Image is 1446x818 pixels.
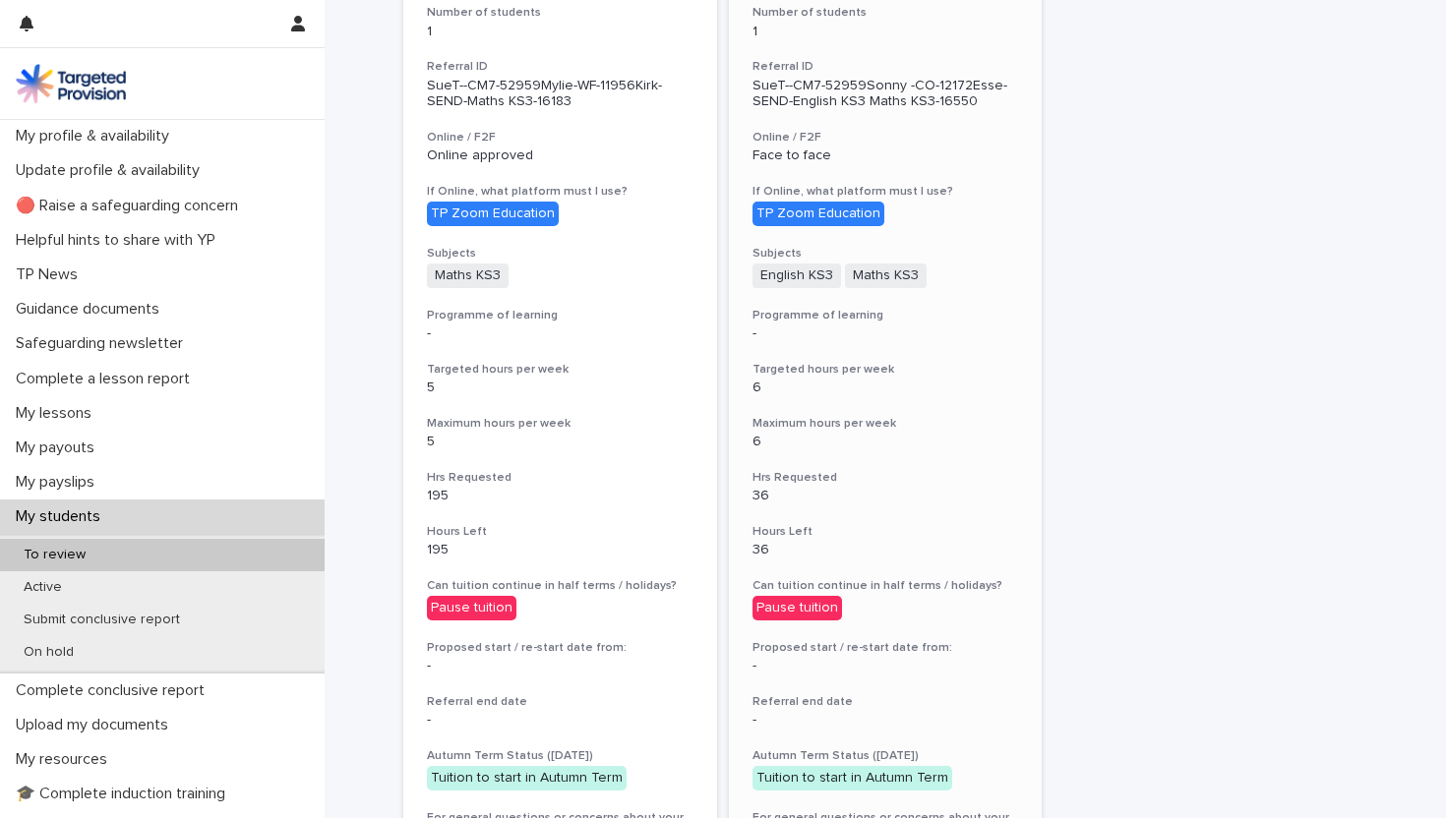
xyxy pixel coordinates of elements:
[427,578,693,594] h3: Can tuition continue in half terms / holidays?
[8,438,110,457] p: My payouts
[8,161,215,180] p: Update profile & availability
[753,202,884,226] div: TP Zoom Education
[753,263,841,288] span: English KS3
[427,362,693,378] h3: Targeted hours per week
[427,325,693,342] p: -
[753,470,1019,486] h3: Hrs Requested
[427,712,693,729] p: -
[8,300,175,319] p: Guidance documents
[427,640,693,656] h3: Proposed start / re-start date from:
[753,78,1019,111] p: SueT--CM7-52959Sonny -CO-12172Esse-SEND-English KS3 Maths KS3-16550
[8,197,254,215] p: 🔴 Raise a safeguarding concern
[753,147,1019,164] p: Face to face
[16,64,126,103] img: M5nRWzHhSzIhMunXDL62
[427,470,693,486] h3: Hrs Requested
[427,78,693,111] p: SueT--CM7-52959Mylie-WF-11956Kirk-SEND-Maths KS3-16183
[427,202,559,226] div: TP Zoom Education
[427,5,693,21] h3: Number of students
[427,246,693,262] h3: Subjects
[8,612,196,628] p: Submit conclusive report
[845,263,927,288] span: Maths KS3
[427,488,693,504] p: 195
[427,658,693,674] p: -
[427,147,693,164] p: Online approved
[753,246,1019,262] h3: Subjects
[427,694,693,710] h3: Referral end date
[8,547,101,563] p: To review
[427,416,693,432] h3: Maximum hours per week
[753,380,1019,396] p: 6
[8,265,93,284] p: TP News
[8,681,220,700] p: Complete conclusive report
[427,766,627,790] div: Tuition to start in Autumn Term
[8,716,184,734] p: Upload my documents
[753,596,842,620] div: Pause tuition
[427,596,516,620] div: Pause tuition
[753,59,1019,75] h3: Referral ID
[427,130,693,146] h3: Online / F2F
[753,766,952,790] div: Tuition to start in Autumn Term
[753,658,1019,674] p: -
[427,308,693,323] h3: Programme of learning
[427,542,693,558] p: 195
[8,507,116,526] p: My students
[753,184,1019,200] h3: If Online, what platform must I use?
[427,380,693,396] p: 5
[753,325,1019,342] p: -
[753,130,1019,146] h3: Online / F2F
[8,231,231,250] p: Helpful hints to share with YP
[427,184,693,200] h3: If Online, what platform must I use?
[8,370,206,388] p: Complete a lesson report
[427,434,693,450] p: 5
[753,308,1019,323] h3: Programme of learning
[8,334,199,353] p: Safeguarding newsletter
[753,416,1019,432] h3: Maximum hours per week
[8,404,107,423] p: My lessons
[427,263,509,288] span: Maths KS3
[8,750,123,769] p: My resources
[753,434,1019,450] p: 6
[8,127,185,146] p: My profile & availability
[427,524,693,540] h3: Hours Left
[8,785,241,803] p: 🎓 Complete induction training
[8,473,110,492] p: My payslips
[427,24,693,40] p: 1
[753,488,1019,504] p: 36
[753,362,1019,378] h3: Targeted hours per week
[427,748,693,764] h3: Autumn Term Status ([DATE])
[753,712,1019,729] p: -
[427,59,693,75] h3: Referral ID
[753,24,1019,40] p: 1
[753,5,1019,21] h3: Number of students
[8,579,78,596] p: Active
[753,578,1019,594] h3: Can tuition continue in half terms / holidays?
[753,694,1019,710] h3: Referral end date
[753,640,1019,656] h3: Proposed start / re-start date from:
[753,542,1019,558] p: 36
[753,524,1019,540] h3: Hours Left
[8,644,90,661] p: On hold
[753,748,1019,764] h3: Autumn Term Status ([DATE])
